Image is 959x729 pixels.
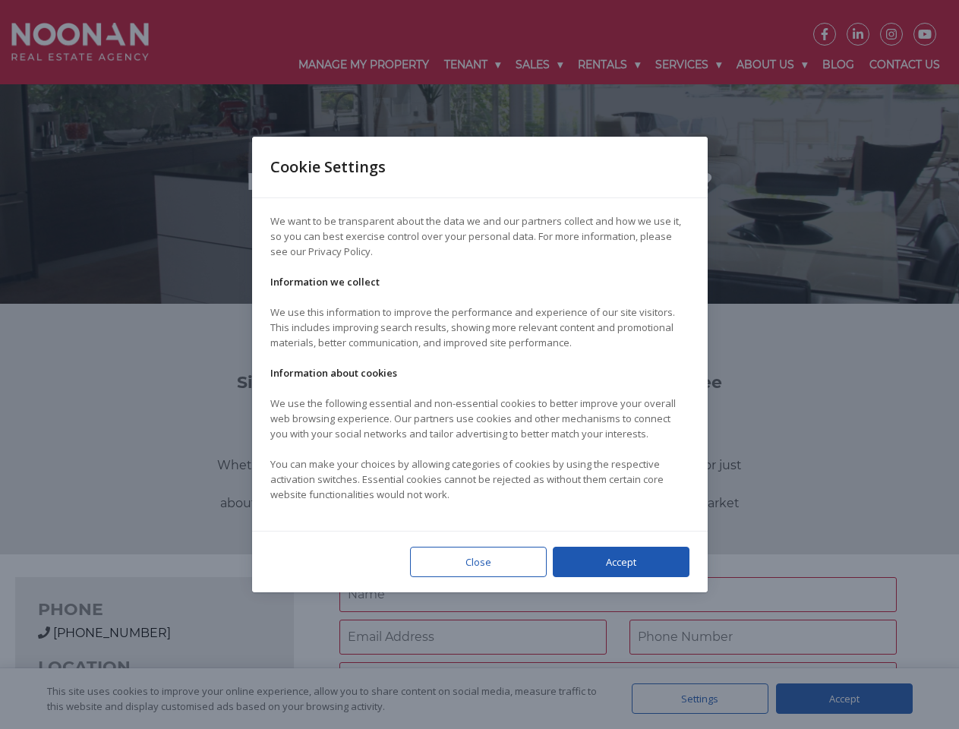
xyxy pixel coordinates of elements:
p: You can make your choices by allowing categories of cookies by using the respective activation sw... [270,456,689,502]
div: Cookie Settings [270,137,404,197]
p: We use the following essential and non-essential cookies to better improve your overall web brows... [270,396,689,441]
p: We use this information to improve the performance and experience of our site visitors. This incl... [270,305,689,350]
div: Accept [553,547,689,577]
strong: Information about cookies [270,366,397,380]
p: We want to be transparent about the data we and our partners collect and how we use it, so you ca... [270,213,689,259]
div: Close [410,547,547,577]
strong: Information we collect [270,275,380,289]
